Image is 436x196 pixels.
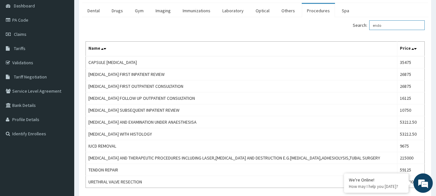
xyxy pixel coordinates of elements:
label: Search: [353,20,425,30]
a: Procedures [302,4,335,17]
td: 283800 [397,176,425,188]
textarea: Type your message and hit 'Enter' [3,129,123,151]
td: 215000 [397,152,425,164]
a: Imaging [150,4,176,17]
span: Dashboard [14,3,35,9]
span: Tariffs [14,46,25,51]
td: 26875 [397,80,425,92]
td: [MEDICAL_DATA] FIRST OUTPATIENT CONSULTATION [86,80,397,92]
a: Spa [337,4,354,17]
a: Immunizations [177,4,216,17]
a: Others [276,4,300,17]
td: 16125 [397,92,425,104]
td: [MEDICAL_DATA] AND EXAMINATION UNDER ANAESTHESISA [86,116,397,128]
td: 9675 [397,140,425,152]
td: [MEDICAL_DATA] FIRST INPATIENT REVIEW [86,68,397,80]
td: 53212.50 [397,128,425,140]
td: 35475 [397,56,425,68]
img: d_794563401_company_1708531726252_794563401 [12,32,26,48]
a: Optical [250,4,275,17]
a: Laboratory [217,4,249,17]
td: CAPSULE [MEDICAL_DATA] [86,56,397,68]
td: 10750 [397,104,425,116]
input: Search: [369,20,425,30]
td: [MEDICAL_DATA] FOLLOW UP OUTPATIENT CONSULTATION [86,92,397,104]
th: Price [397,42,425,57]
div: Chat with us now [34,36,108,45]
td: [MEDICAL_DATA] SUBSEQUENT INPATIENT REVIEW [86,104,397,116]
a: Drugs [106,4,128,17]
td: 53212.50 [397,116,425,128]
div: Minimize live chat window [106,3,121,19]
p: How may I help you today? [349,184,404,189]
span: We're online! [37,57,89,123]
td: [MEDICAL_DATA] AND THERAPEUTIC PROCEDURES INCLUDING LASER,[MEDICAL_DATA] AND DESTRUCTION E.G.[MED... [86,152,397,164]
th: Name [86,42,397,57]
span: Claims [14,31,26,37]
td: [MEDICAL_DATA] WITH HISTOLOGY [86,128,397,140]
span: Tariff Negotiation [14,74,47,80]
td: TENDON REPAIR [86,164,397,176]
td: URETHRAL VALVE RESECTION [86,176,397,188]
a: Dental [82,4,105,17]
div: We're Online! [349,177,404,183]
td: 26875 [397,68,425,80]
td: 59125 [397,164,425,176]
a: Gym [130,4,149,17]
td: IUCD REMOVAL [86,140,397,152]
